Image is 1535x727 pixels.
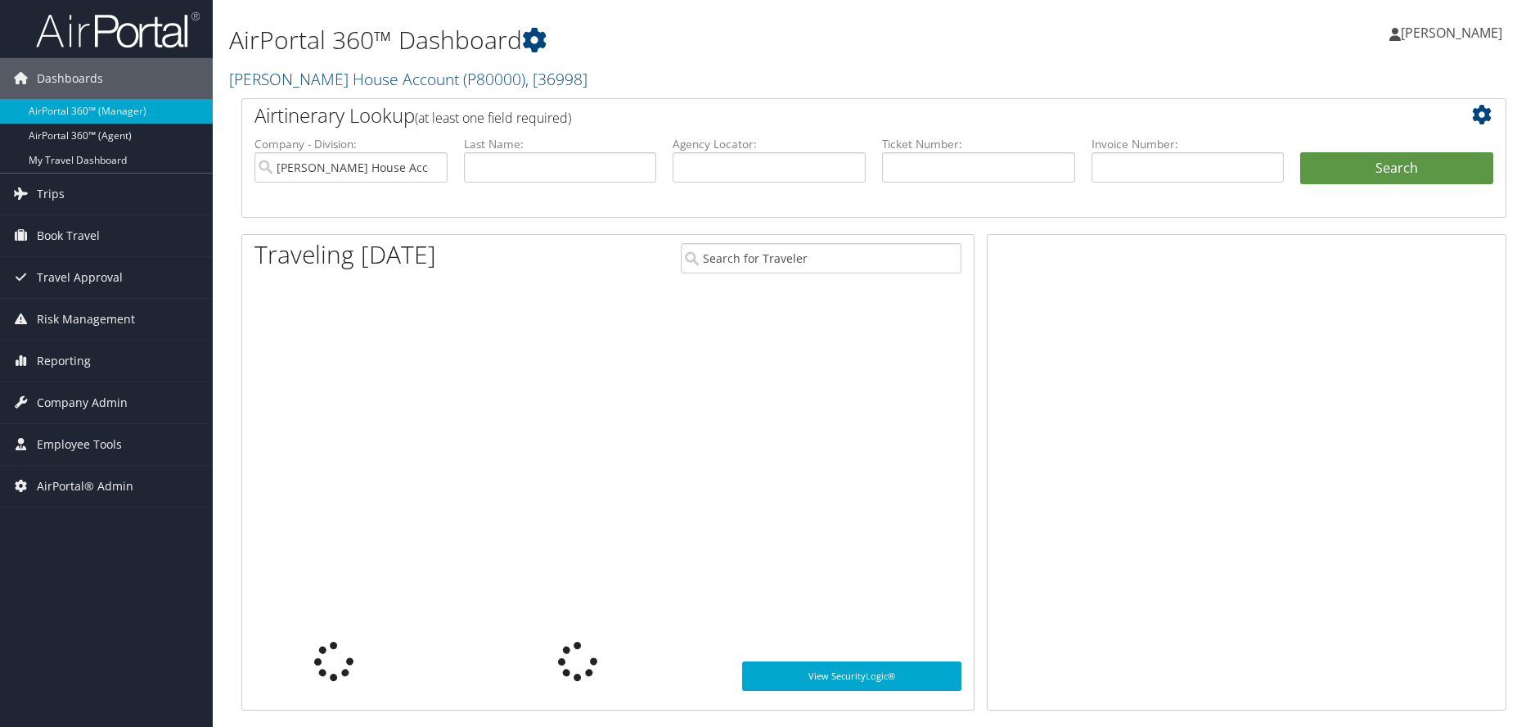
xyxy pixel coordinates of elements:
[254,136,448,152] label: Company - Division:
[36,11,200,49] img: airportal-logo.png
[742,662,961,691] a: View SecurityLogic®
[1092,136,1285,152] label: Invoice Number:
[37,257,123,298] span: Travel Approval
[37,466,133,507] span: AirPortal® Admin
[415,109,571,127] span: (at least one field required)
[1389,8,1519,57] a: [PERSON_NAME]
[37,341,91,382] span: Reporting
[37,424,122,465] span: Employee Tools
[464,136,657,152] label: Last Name:
[229,68,587,90] a: [PERSON_NAME] House Account
[229,23,1089,57] h1: AirPortal 360™ Dashboard
[463,68,525,90] span: ( P80000 )
[37,299,135,340] span: Risk Management
[1401,24,1502,42] span: [PERSON_NAME]
[254,102,1388,129] h2: Airtinerary Lookup
[681,243,961,273] input: Search for Traveler
[673,136,866,152] label: Agency Locator:
[37,58,103,99] span: Dashboards
[37,174,65,214] span: Trips
[1300,152,1493,185] button: Search
[37,382,128,423] span: Company Admin
[882,136,1075,152] label: Ticket Number:
[525,68,587,90] span: , [ 36998 ]
[254,237,436,272] h1: Traveling [DATE]
[37,215,100,256] span: Book Travel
